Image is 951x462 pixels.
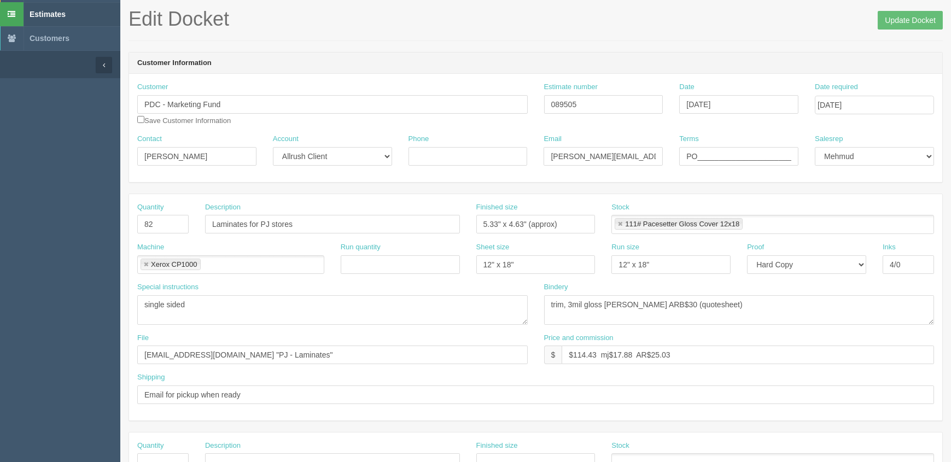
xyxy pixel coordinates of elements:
[476,202,518,213] label: Finished size
[625,220,739,227] div: 111# Pacesetter Gloss Cover 12x18
[129,52,942,74] header: Customer Information
[273,134,299,144] label: Account
[137,202,164,213] label: Quantity
[611,202,629,213] label: Stock
[611,242,639,253] label: Run size
[544,134,562,144] label: Email
[679,82,694,92] label: Date
[137,372,165,383] label: Shipping
[137,82,528,126] div: Save Customer Information
[137,134,162,144] label: Contact
[137,95,528,114] input: Enter customer name
[205,202,241,213] label: Description
[137,441,164,451] label: Quantity
[151,261,197,268] div: Xerox CP1000
[30,34,69,43] span: Customers
[137,282,199,293] label: Special instructions
[883,242,896,253] label: Inks
[679,134,698,144] label: Terms
[476,441,518,451] label: Finished size
[544,346,562,364] div: $
[205,441,241,451] label: Description
[137,295,528,325] textarea: single sided
[815,134,843,144] label: Salesrep
[611,441,629,451] label: Stock
[544,82,598,92] label: Estimate number
[30,10,66,19] span: Estimates
[137,82,168,92] label: Customer
[878,11,943,30] input: Update Docket
[137,242,164,253] label: Machine
[544,295,935,325] textarea: trim, 3mil gloss [PERSON_NAME] ARB$30 (quotesheet)
[747,242,764,253] label: Proof
[476,242,510,253] label: Sheet size
[129,8,943,30] h1: Edit Docket
[815,82,858,92] label: Date required
[341,242,381,253] label: Run quantity
[544,282,568,293] label: Bindery
[137,333,149,343] label: File
[409,134,429,144] label: Phone
[544,333,614,343] label: Price and commission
